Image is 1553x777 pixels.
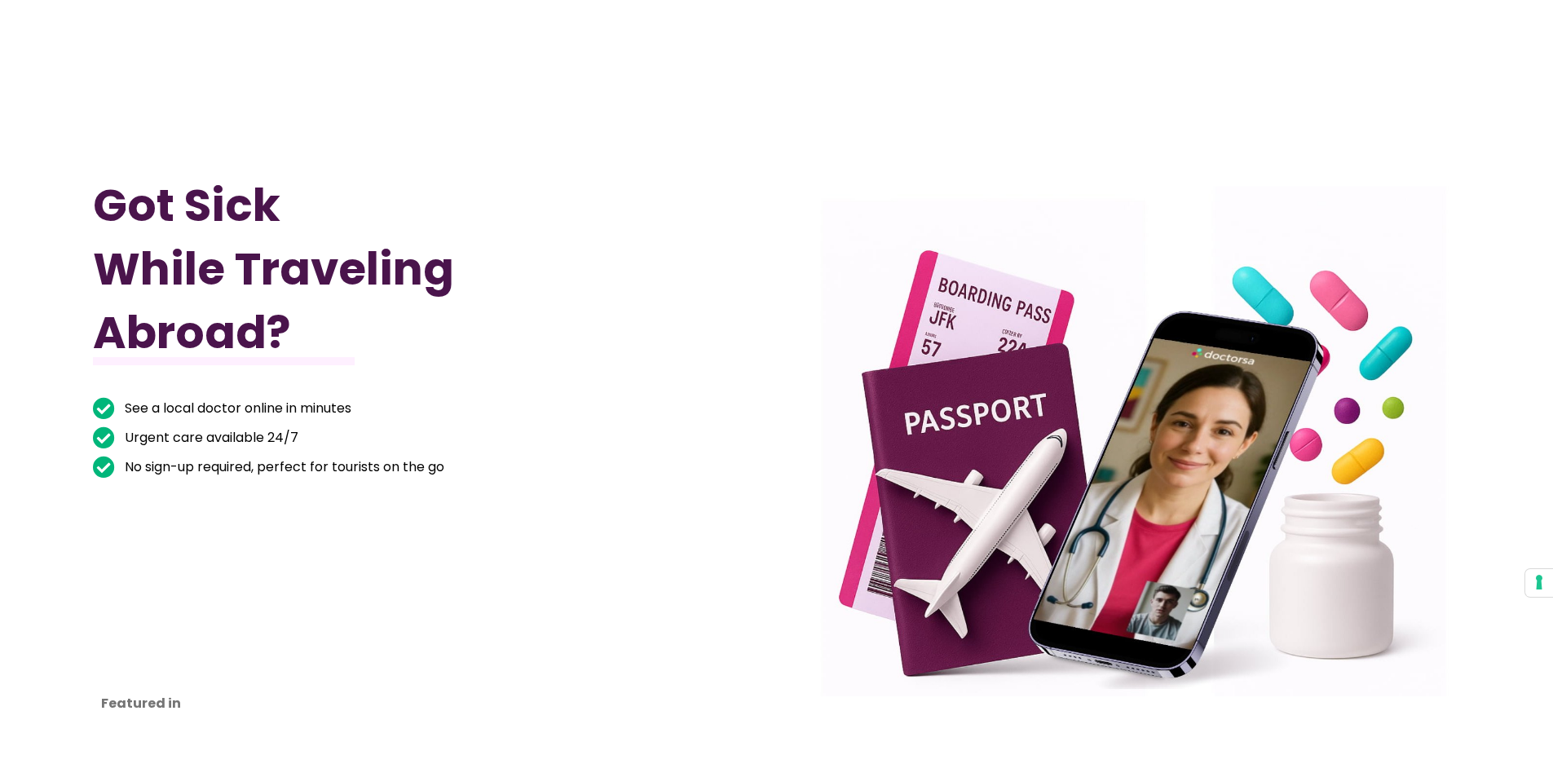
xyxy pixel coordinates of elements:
span: See a local doctor online in minutes [121,397,351,420]
span: No sign-up required, perfect for tourists on the go [121,456,444,479]
h1: Got Sick While Traveling Abroad? [93,174,673,364]
span: Urgent care available 24/7 [121,426,298,449]
button: Your consent preferences for tracking technologies [1525,569,1553,597]
strong: Featured in [101,694,181,713]
iframe: Customer reviews powered by Trustpilot [101,594,248,717]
